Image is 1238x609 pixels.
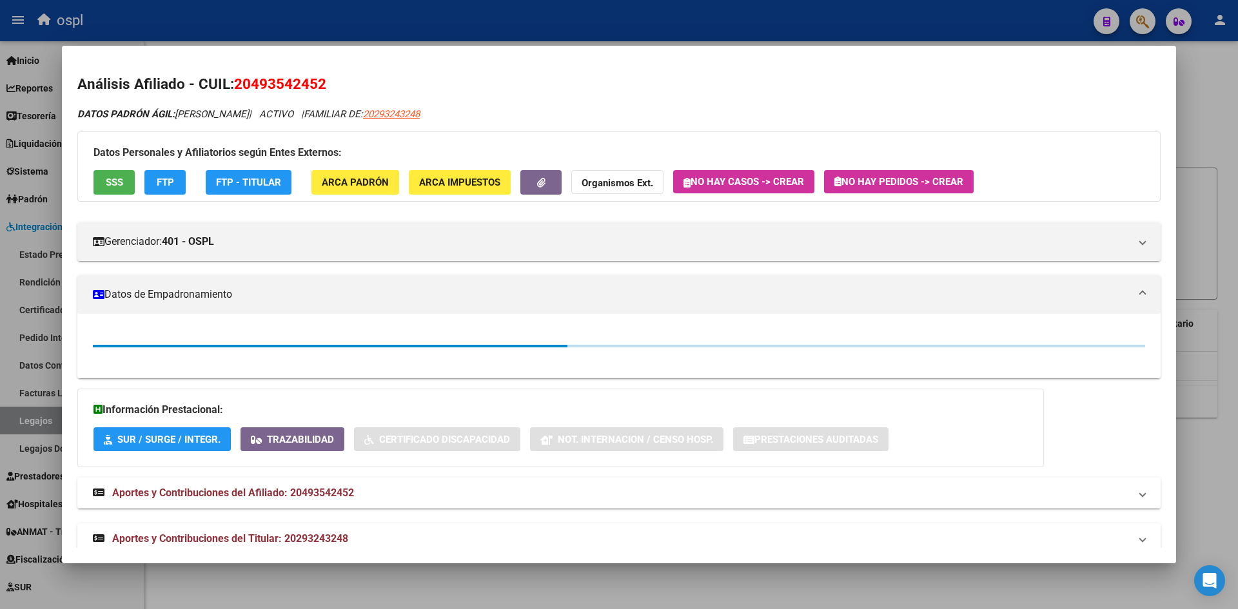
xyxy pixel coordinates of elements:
mat-expansion-panel-header: Gerenciador:401 - OSPL [77,222,1161,261]
button: FTP [144,170,186,194]
span: ARCA Impuestos [419,177,500,189]
button: SSS [93,170,135,194]
span: Prestaciones Auditadas [754,434,878,445]
span: Not. Internacion / Censo Hosp. [558,434,713,445]
mat-expansion-panel-header: Datos de Empadronamiento [77,275,1161,314]
span: No hay Pedidos -> Crear [834,176,963,188]
span: FAMILIAR DE: [304,108,420,120]
div: Open Intercom Messenger [1194,565,1225,596]
h3: Datos Personales y Afiliatorios según Entes Externos: [93,145,1145,160]
strong: 401 - OSPL [162,234,214,249]
div: Datos de Empadronamiento [77,314,1161,378]
span: 20493542452 [234,75,326,92]
span: FTP [157,177,174,189]
strong: Organismos Ext. [582,178,653,189]
h3: Información Prestacional: [93,402,1028,418]
span: SUR / SURGE / INTEGR. [117,434,221,445]
button: No hay Pedidos -> Crear [824,170,974,193]
span: ARCA Padrón [322,177,389,189]
mat-expansion-panel-header: Aportes y Contribuciones del Titular: 20293243248 [77,523,1161,554]
mat-panel-title: Datos de Empadronamiento [93,287,1130,302]
h2: Análisis Afiliado - CUIL: [77,73,1161,95]
span: Certificado Discapacidad [379,434,510,445]
button: No hay casos -> Crear [673,170,814,193]
strong: DATOS PADRÓN ÁGIL: [77,108,175,120]
button: Trazabilidad [241,427,344,451]
mat-panel-title: Gerenciador: [93,234,1130,249]
button: Not. Internacion / Censo Hosp. [530,427,723,451]
button: Prestaciones Auditadas [733,427,889,451]
button: Certificado Discapacidad [354,427,520,451]
span: Aportes y Contribuciones del Titular: 20293243248 [112,532,348,545]
button: SUR / SURGE / INTEGR. [93,427,231,451]
span: Trazabilidad [267,434,334,445]
span: Aportes y Contribuciones del Afiliado: 20493542452 [112,487,354,499]
span: SSS [106,177,123,189]
button: ARCA Impuestos [409,170,511,194]
button: FTP - Titular [206,170,291,194]
i: | ACTIVO | [77,108,420,120]
span: FTP - Titular [216,177,281,189]
span: 20293243248 [363,108,420,120]
span: [PERSON_NAME] [77,108,249,120]
span: No hay casos -> Crear [683,176,804,188]
button: ARCA Padrón [311,170,399,194]
mat-expansion-panel-header: Aportes y Contribuciones del Afiliado: 20493542452 [77,478,1161,508]
button: Organismos Ext. [571,170,663,194]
